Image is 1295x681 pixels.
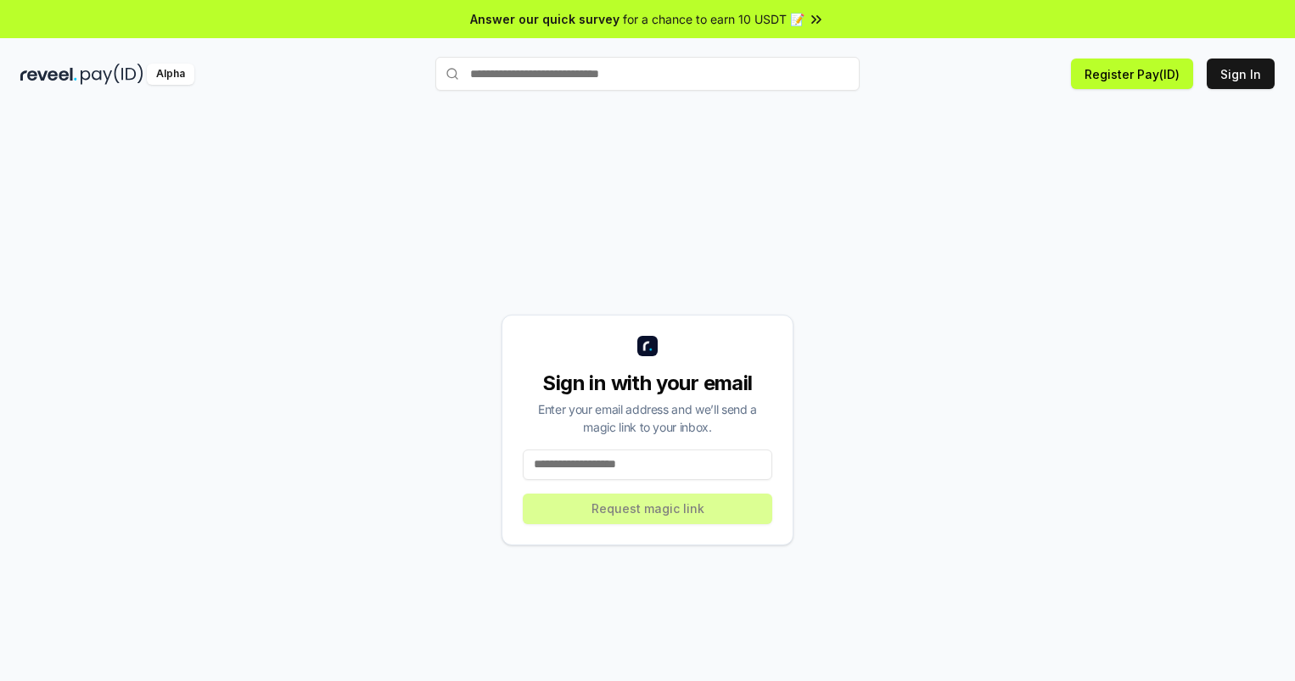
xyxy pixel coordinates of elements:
span: for a chance to earn 10 USDT 📝 [623,10,804,28]
span: Answer our quick survey [470,10,619,28]
div: Alpha [147,64,194,85]
div: Enter your email address and we’ll send a magic link to your inbox. [523,400,772,436]
button: Sign In [1207,59,1275,89]
button: Register Pay(ID) [1071,59,1193,89]
img: pay_id [81,64,143,85]
img: reveel_dark [20,64,77,85]
div: Sign in with your email [523,370,772,397]
img: logo_small [637,336,658,356]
